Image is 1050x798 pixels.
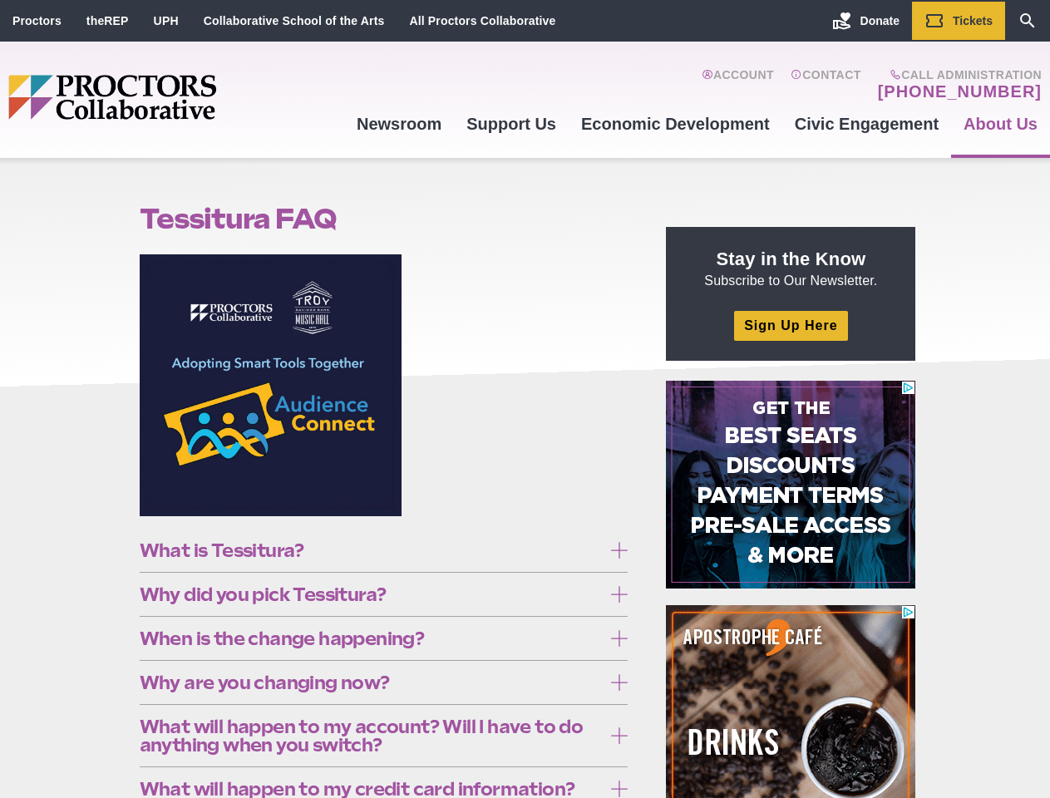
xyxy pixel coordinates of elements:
[791,68,861,101] a: Contact
[140,203,629,234] h1: Tessitura FAQ
[951,101,1050,146] a: About Us
[666,381,915,589] iframe: Advertisement
[140,629,603,648] span: When is the change happening?
[12,14,62,27] a: Proctors
[873,68,1042,81] span: Call Administration
[782,101,951,146] a: Civic Engagement
[860,14,900,27] span: Donate
[734,311,847,340] a: Sign Up Here
[569,101,782,146] a: Economic Development
[1005,2,1050,40] a: Search
[953,14,993,27] span: Tickets
[409,14,555,27] a: All Proctors Collaborative
[686,247,895,290] p: Subscribe to Our Newsletter.
[8,75,344,120] img: Proctors logo
[912,2,1005,40] a: Tickets
[140,717,603,754] span: What will happen to my account? Will I have to do anything when you switch?
[140,673,603,692] span: Why are you changing now?
[454,101,569,146] a: Support Us
[140,780,603,798] span: What will happen to my credit card information?
[154,14,179,27] a: UPH
[204,14,385,27] a: Collaborative School of the Arts
[140,585,603,603] span: Why did you pick Tessitura?
[717,249,866,269] strong: Stay in the Know
[140,541,603,559] span: What is Tessitura?
[344,101,454,146] a: Newsroom
[820,2,912,40] a: Donate
[878,81,1042,101] a: [PHONE_NUMBER]
[86,14,129,27] a: theREP
[702,68,774,101] a: Account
